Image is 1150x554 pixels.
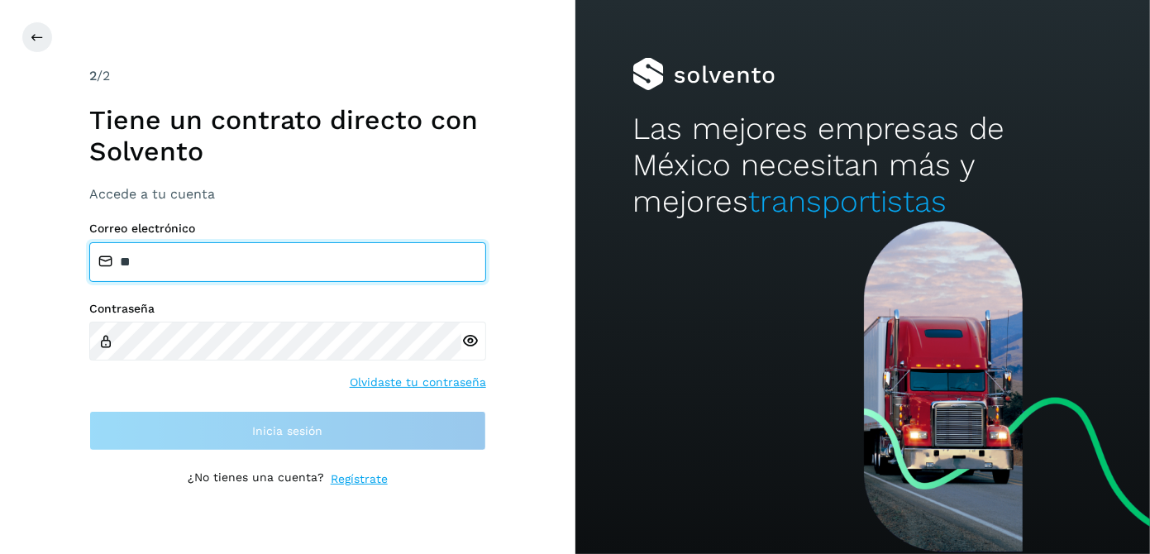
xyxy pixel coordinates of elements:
span: 2 [89,68,97,84]
a: Regístrate [331,470,388,488]
span: Inicia sesión [252,425,322,437]
label: Correo electrónico [89,222,486,236]
span: transportistas [748,184,947,219]
h2: Las mejores empresas de México necesitan más y mejores [632,111,1092,221]
button: Inicia sesión [89,411,486,451]
h3: Accede a tu cuenta [89,186,486,202]
a: Olvidaste tu contraseña [350,374,486,391]
div: /2 [89,66,486,86]
p: ¿No tienes una cuenta? [188,470,324,488]
h1: Tiene un contrato directo con Solvento [89,104,486,168]
label: Contraseña [89,302,486,316]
